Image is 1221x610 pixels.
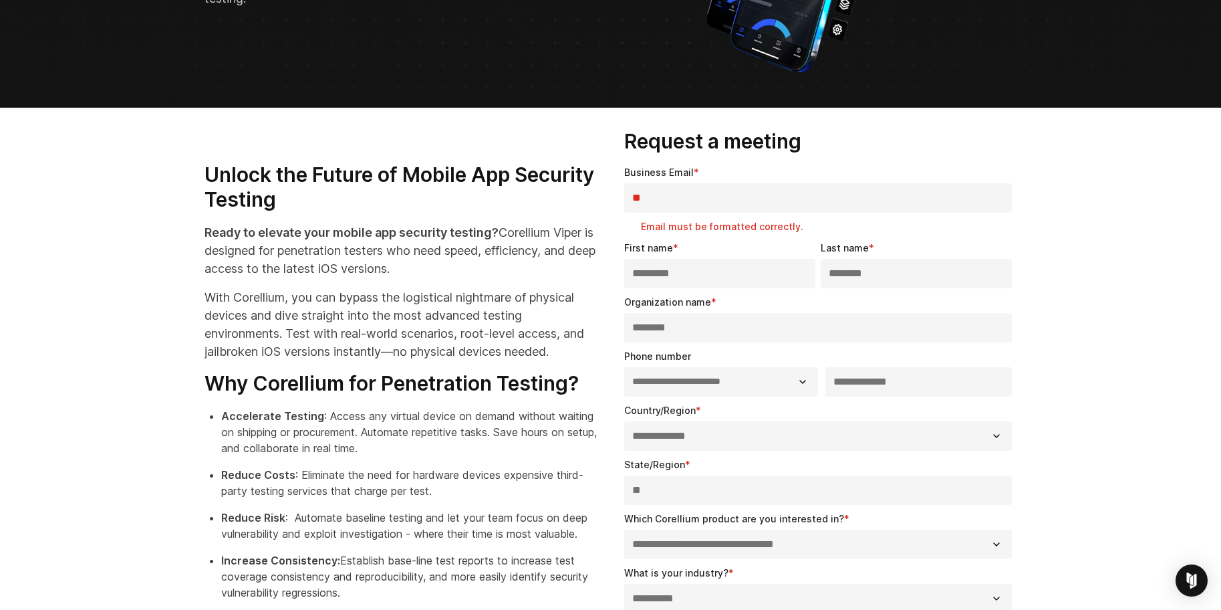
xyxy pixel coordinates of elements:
strong: Ready to elevate your mobile app security testing? [205,225,499,239]
span: State/Region [624,459,685,470]
p: Corellium Viper is designed for penetration testers who need speed, efficiency, and deep access t... [205,223,597,278]
span: Which Corellium product are you interested in? [624,513,844,524]
strong: Reduce Costs [221,468,295,482]
div: Open Intercom Messenger [1176,565,1208,597]
p: Establish base-line test reports to increase test coverage consistency and reproducibility, and m... [221,552,597,601]
strong: Reduce Risk [221,511,285,524]
strong: Increase Consistency: [221,554,340,567]
span: Last name [821,242,869,253]
p: With Corellium, you can bypass the logistical nightmare of physical devices and dive straight int... [205,288,597,361]
p: : Access any virtual device on demand without waiting on shipping or procurement. Automate repeti... [221,408,597,456]
span: Organization name [624,296,711,308]
h3: Why Corellium for Penetration Testing? [205,371,597,397]
strong: Accelerate Testing [221,409,324,423]
span: Phone number [624,350,691,362]
span: Country/Region [624,405,696,416]
span: First name [624,242,673,253]
h3: Unlock the Future of Mobile App Security Testing [205,163,597,213]
span: What is your industry? [624,567,728,579]
label: Email must be formatted correctly. [641,220,1017,233]
h3: Request a meeting [624,129,1017,155]
p: : Automate baseline testing and let your team focus on deep vulnerability and exploit investigati... [221,510,597,542]
p: : Eliminate the need for hardware devices expensive third-party testing services that charge per ... [221,467,597,499]
span: Business Email [624,167,694,178]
